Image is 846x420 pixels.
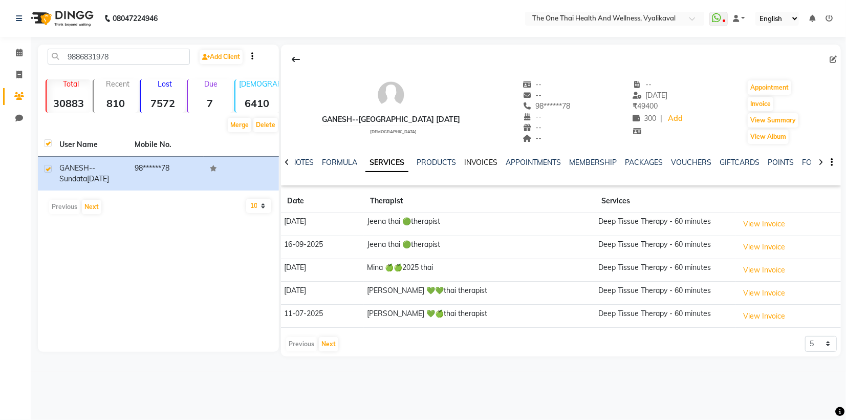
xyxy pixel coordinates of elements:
[87,174,109,183] span: [DATE]
[364,259,595,282] td: Mina 🍏🍏2025 thai
[285,50,307,69] div: Back to Client
[660,113,662,124] span: |
[720,158,760,167] a: GIFTCARDS
[633,101,637,111] span: ₹
[364,213,595,236] td: Jeena thai 🟢therapist
[523,91,542,100] span: --
[595,213,735,236] td: Deep Tissue Therapy - 60 minutes
[748,80,791,95] button: Appointment
[671,158,712,167] a: VOUCHERS
[370,129,417,134] span: [DEMOGRAPHIC_DATA]
[523,134,542,143] span: --
[633,91,668,100] span: [DATE]
[464,158,498,167] a: INVOICES
[570,158,617,167] a: MEMBERSHIP
[802,158,828,167] a: FORMS
[322,114,460,125] div: GANESH--[GEOGRAPHIC_DATA] [DATE]
[200,50,243,64] a: Add Client
[595,190,735,213] th: Services
[739,262,790,278] button: View Invoice
[190,79,232,89] p: Due
[633,101,658,111] span: 49400
[188,97,232,110] strong: 7
[235,97,279,110] strong: 6410
[141,97,185,110] strong: 7572
[53,133,128,157] th: User Name
[128,133,204,157] th: Mobile No.
[768,158,794,167] a: POINTS
[228,118,251,132] button: Merge
[281,259,364,282] td: [DATE]
[364,190,595,213] th: Therapist
[739,239,790,255] button: View Invoice
[739,216,790,232] button: View Invoice
[145,79,185,89] p: Lost
[748,97,773,111] button: Invoice
[595,236,735,259] td: Deep Tissue Therapy - 60 minutes
[666,112,684,126] a: Add
[595,282,735,305] td: Deep Tissue Therapy - 60 minutes
[364,282,595,305] td: [PERSON_NAME] 💚💚thai therapist
[281,282,364,305] td: [DATE]
[748,113,798,128] button: View Summary
[748,130,789,144] button: View Album
[523,112,542,121] span: --
[625,158,663,167] a: PACKAGES
[82,200,101,214] button: Next
[253,118,278,132] button: Delete
[48,49,190,65] input: Search by Name/Mobile/Email/Code
[523,123,542,132] span: --
[281,190,364,213] th: Date
[417,158,456,167] a: PRODUCTS
[506,158,561,167] a: APPOINTMENTS
[739,308,790,324] button: View Invoice
[281,305,364,328] td: 11-07-2025
[319,337,338,351] button: Next
[59,163,95,183] span: GANESH--sundata
[47,97,91,110] strong: 30883
[365,154,408,172] a: SERVICES
[595,305,735,328] td: Deep Tissue Therapy - 60 minutes
[98,79,138,89] p: Recent
[633,80,652,89] span: --
[291,158,314,167] a: NOTES
[240,79,279,89] p: [DEMOGRAPHIC_DATA]
[51,79,91,89] p: Total
[364,236,595,259] td: Jeena thai 🟢therapist
[633,114,656,123] span: 300
[322,158,357,167] a: FORMULA
[281,236,364,259] td: 16-09-2025
[94,97,138,110] strong: 810
[364,305,595,328] td: [PERSON_NAME] 💚🍏thai therapist
[595,259,735,282] td: Deep Tissue Therapy - 60 minutes
[281,213,364,236] td: [DATE]
[26,4,96,33] img: logo
[376,79,406,110] img: avatar
[739,285,790,301] button: View Invoice
[113,4,158,33] b: 08047224946
[523,80,542,89] span: --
